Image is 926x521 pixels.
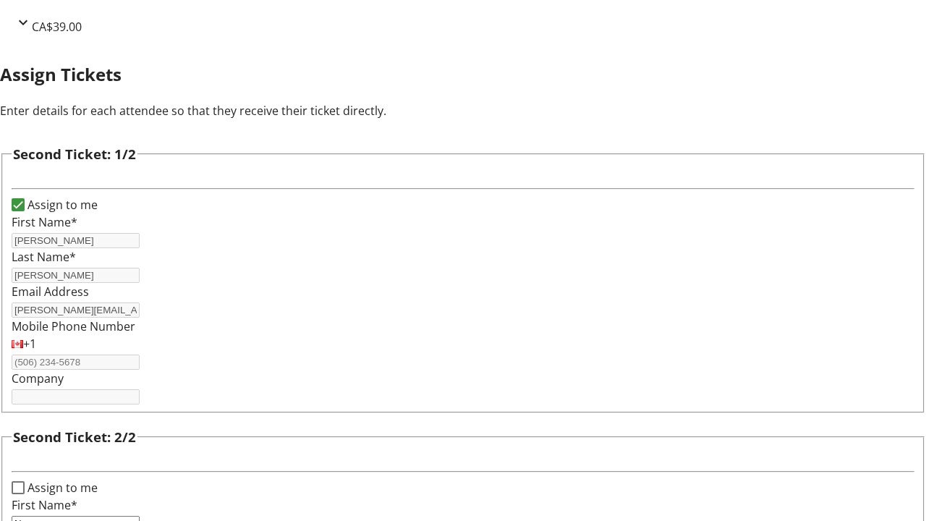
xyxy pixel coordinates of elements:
[13,144,136,164] h3: Second Ticket: 1/2
[12,214,77,230] label: First Name*
[12,355,140,370] input: (506) 234-5678
[25,479,98,496] label: Assign to me
[13,427,136,447] h3: Second Ticket: 2/2
[32,19,82,35] span: CA$39.00
[25,196,98,213] label: Assign to me
[12,284,89,300] label: Email Address
[12,370,64,386] label: Company
[12,249,76,265] label: Last Name*
[12,318,135,334] label: Mobile Phone Number
[12,497,77,513] label: First Name*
